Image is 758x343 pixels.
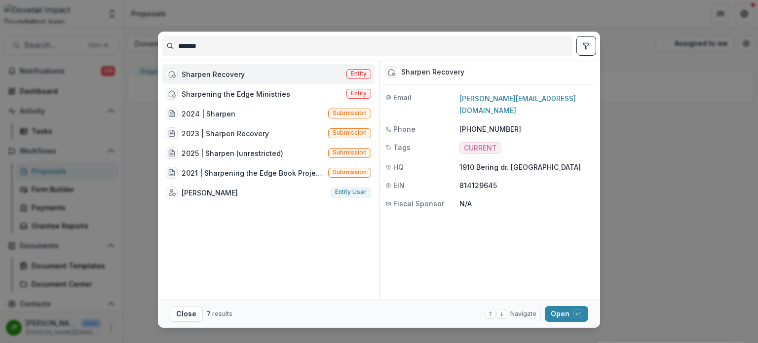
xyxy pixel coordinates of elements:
[207,310,211,317] span: 7
[393,198,444,209] span: Fiscal Sponsor
[393,180,405,191] span: EIN
[212,310,232,317] span: results
[351,90,367,97] span: Entity
[182,188,238,198] div: [PERSON_NAME]
[393,142,411,152] span: Tags
[464,144,497,152] span: CURRENT
[576,36,596,56] button: toggle filters
[459,124,594,134] p: [PHONE_NUMBER]
[351,70,367,77] span: Entity
[335,189,367,195] span: Entity user
[393,124,416,134] span: Phone
[393,162,404,172] span: HQ
[459,198,594,209] p: N/A
[182,109,235,119] div: 2024 | Sharpen
[459,180,594,191] p: 814129645
[333,129,367,136] span: Submission
[182,168,324,178] div: 2021 | Sharpening the Edge Book Project | $15K
[182,89,290,99] div: Sharpening the Edge Ministries
[545,306,588,322] button: Open
[333,110,367,116] span: Submission
[170,306,203,322] button: Close
[182,128,269,139] div: 2023 | Sharpen Recovery
[401,68,464,76] div: Sharpen Recovery
[459,162,594,172] p: 1910 Bering dr. [GEOGRAPHIC_DATA]
[393,92,412,103] span: Email
[182,69,245,79] div: Sharpen Recovery
[182,148,283,158] div: 2025 | Sharpen (unrestricted)
[333,149,367,156] span: Submission
[510,309,536,318] span: Navigate
[333,169,367,176] span: Submission
[459,94,576,114] a: [PERSON_NAME][EMAIL_ADDRESS][DOMAIN_NAME]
